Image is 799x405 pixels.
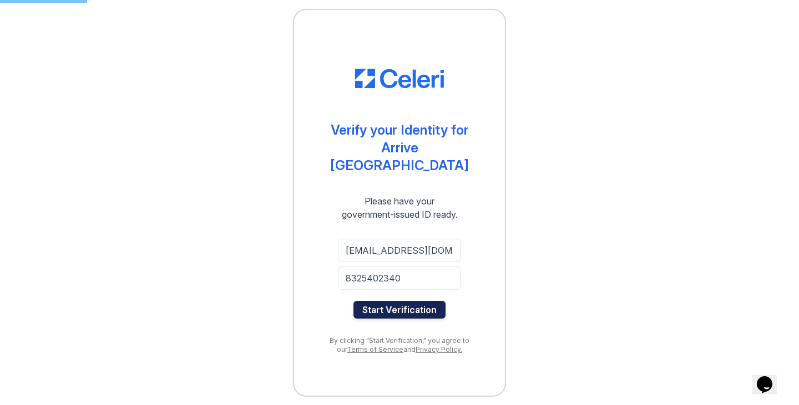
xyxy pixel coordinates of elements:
input: Email [338,239,461,262]
iframe: chat widget [752,361,788,394]
input: Phone [338,266,461,290]
div: By clicking "Start Verification," you agree to our and [316,336,483,354]
a: Privacy Policy. [416,345,462,353]
div: Please have your government-issued ID ready. [322,194,478,221]
button: Start Verification [353,301,446,319]
a: Terms of Service [347,345,403,353]
img: CE_Logo_Blue-a8612792a0a2168367f1c8372b55b34899dd931a85d93a1a3d3e32e68fde9ad4.png [355,69,444,89]
div: Verify your Identity for Arrive [GEOGRAPHIC_DATA] [316,121,483,175]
